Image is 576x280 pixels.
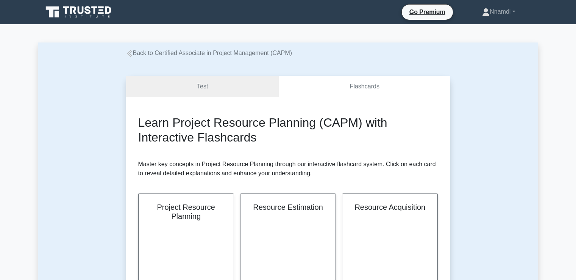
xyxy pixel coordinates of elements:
a: Flashcards [279,76,450,98]
p: Master key concepts in Project Resource Planning through our interactive flashcard system. Click ... [138,160,438,178]
a: Nnamdi [464,4,533,19]
h2: Resource Acquisition [351,203,428,212]
a: Test [126,76,279,98]
a: Back to Certified Associate in Project Management (CAPM) [126,50,292,56]
a: Go Premium [405,7,450,17]
h2: Learn Project Resource Planning (CAPM) with Interactive Flashcards [138,115,438,145]
h2: Project Resource Planning [148,203,225,221]
h2: Resource Estimation [250,203,326,212]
